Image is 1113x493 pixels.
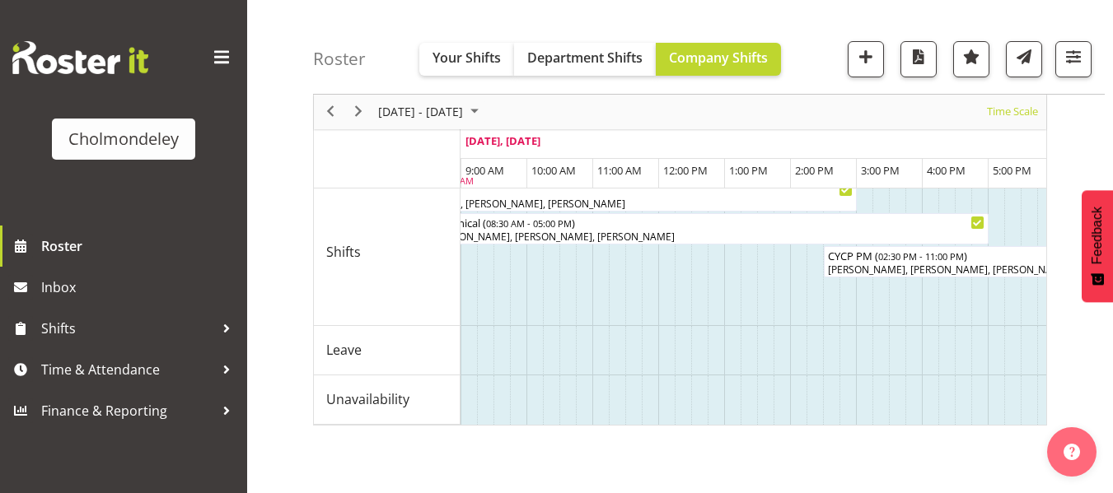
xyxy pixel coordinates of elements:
[433,49,501,67] span: Your Shifts
[314,375,461,425] td: Unavailability resource
[301,181,853,198] div: CYCP Am ( )
[1064,444,1080,460] img: help-xxl-2.png
[597,163,642,178] span: 11:00 AM
[326,242,361,262] span: Shifts
[326,340,362,360] span: Leave
[848,41,884,77] button: Add a new shift
[41,357,214,382] span: Time & Attendance
[433,214,984,230] div: TL Clinical ( )
[729,163,768,178] span: 1:00 PM
[68,127,179,151] div: Cholmondeley
[297,180,857,212] div: Shifts"s event - CYCP Am Begin From Wednesday, September 24, 2025 at 6:30:00 AM GMT+12:00 Ends At...
[313,81,1047,426] div: Timeline Week of September 24, 2025
[656,43,781,76] button: Company Shifts
[663,163,708,178] span: 12:00 PM
[314,179,461,326] td: Shifts resource
[344,95,372,129] div: next period
[376,102,486,123] button: September 2025
[316,95,344,129] div: previous period
[486,216,572,230] span: 08:30 AM - 05:00 PM
[1055,41,1092,77] button: Filter Shifts
[953,41,989,77] button: Highlight an important date within the roster.
[669,49,768,67] span: Company Shifts
[419,43,514,76] button: Your Shifts
[878,249,964,263] span: 02:30 PM - 11:00 PM
[12,41,148,74] img: Rosterit website logo
[795,163,834,178] span: 2:00 PM
[531,163,576,178] span: 10:00 AM
[348,102,370,123] button: Next
[428,213,989,244] div: Shifts"s event - TL Clinical Begin From Wednesday, September 24, 2025 at 8:30:00 AM GMT+12:00 End...
[1082,190,1113,302] button: Feedback - Show survey
[326,389,409,409] span: Unavailability
[985,102,1040,123] span: Time Scale
[927,163,966,178] span: 4:00 PM
[465,133,540,148] span: [DATE], [DATE]
[900,41,937,77] button: Download a PDF of the roster according to the set date range.
[465,163,504,178] span: 9:00 AM
[433,230,984,244] div: [PERSON_NAME], [PERSON_NAME], [PERSON_NAME]
[984,102,1041,123] button: Time Scale
[527,49,643,67] span: Department Shifts
[41,316,214,341] span: Shifts
[993,163,1031,178] span: 5:00 PM
[314,326,461,375] td: Leave resource
[1090,207,1105,264] span: Feedback
[41,234,239,258] span: Roster
[313,49,366,68] h4: Roster
[376,102,465,123] span: [DATE] - [DATE]
[861,163,900,178] span: 3:00 PM
[41,398,214,423] span: Finance & Reporting
[1006,41,1042,77] button: Send a list of all shifts for the selected filtered period to all rostered employees.
[41,275,239,300] span: Inbox
[372,95,489,129] div: September 22 - 28, 2025
[514,43,656,76] button: Department Shifts
[301,197,853,212] div: [PERSON_NAME], [PERSON_NAME], [PERSON_NAME], [PERSON_NAME]
[320,102,342,123] button: Previous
